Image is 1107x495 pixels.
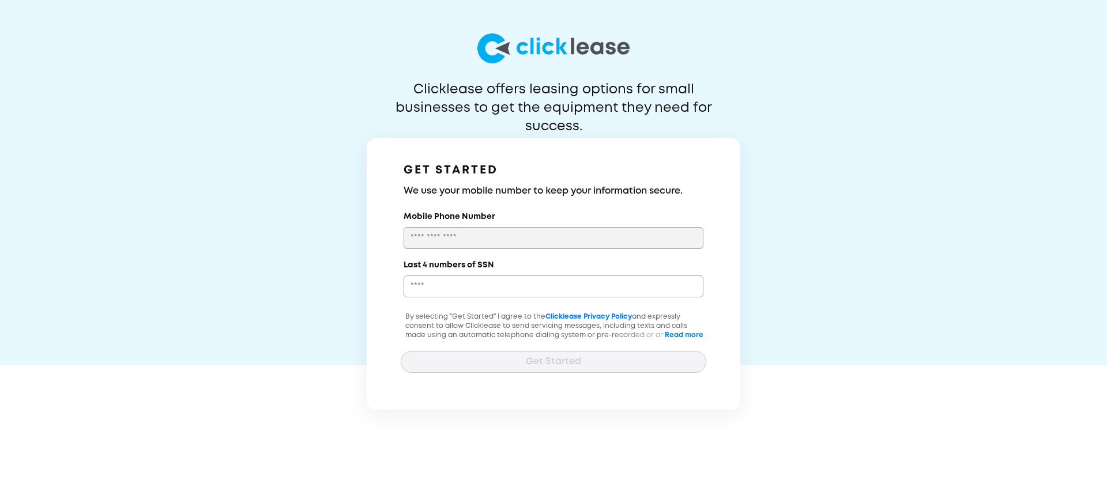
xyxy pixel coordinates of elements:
[545,313,632,320] a: Clicklease Privacy Policy
[404,211,495,222] label: Mobile Phone Number
[477,33,630,63] img: logo-larg
[401,312,706,368] p: By selecting "Get Started" I agree to the and expressly consent to allow Clicklease to send servi...
[404,259,494,271] label: Last 4 numbers of SSN
[404,161,703,180] h1: GET STARTED
[367,81,740,118] p: Clicklease offers leasing options for small businesses to get the equipment they need for success.
[401,351,706,373] button: Get Started
[404,184,703,198] h3: We use your mobile number to keep your information secure.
